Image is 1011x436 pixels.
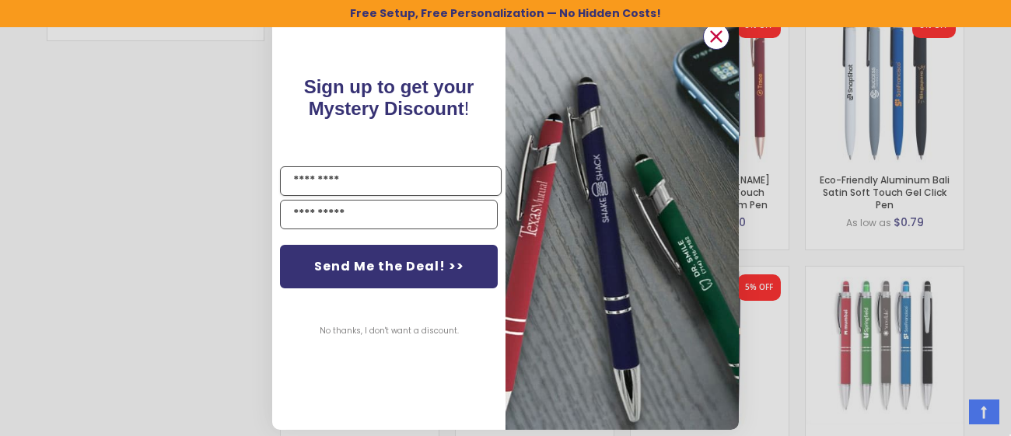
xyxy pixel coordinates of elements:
span: ! [304,76,474,119]
span: Sign up to get your Mystery Discount [304,76,474,119]
img: pop-up-image [505,16,739,430]
button: No thanks, I don't want a discount. [312,312,467,351]
button: Close dialog [703,23,729,50]
button: Send Me the Deal! >> [280,245,498,288]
